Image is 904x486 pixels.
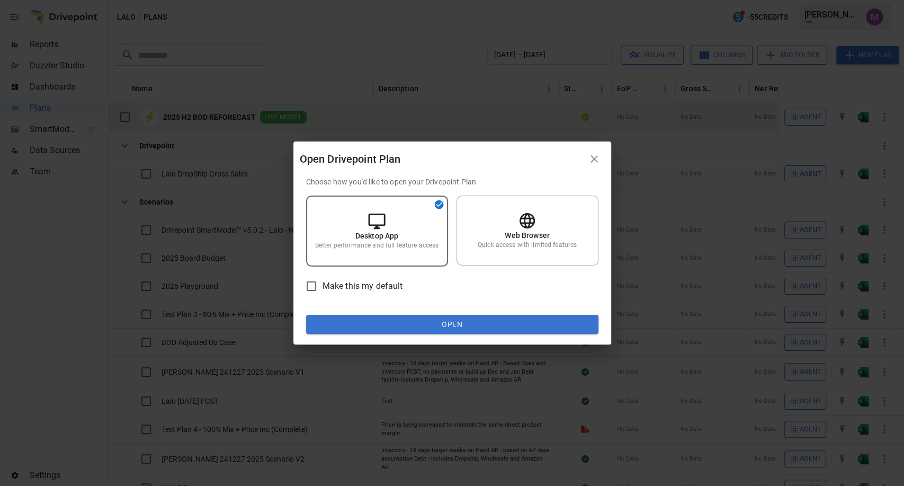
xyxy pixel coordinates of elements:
[306,315,598,334] button: Open
[505,230,550,241] p: Web Browser
[315,241,438,250] p: Better performance and full feature access
[323,280,403,293] span: Make this my default
[478,241,577,250] p: Quick access with limited features
[300,151,584,167] div: Open Drivepoint Plan
[355,231,399,241] p: Desktop App
[306,176,598,187] p: Choose how you'd like to open your Drivepoint Plan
